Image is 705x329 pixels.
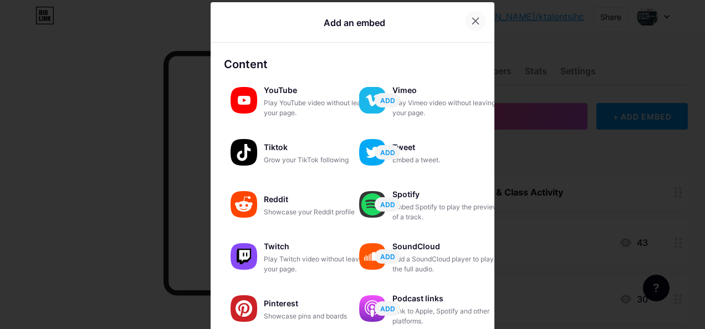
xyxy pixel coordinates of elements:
div: Tweet [392,140,503,155]
img: twitter [359,139,386,166]
div: Tiktok [264,140,375,155]
img: twitch [231,243,257,270]
img: tiktok [231,139,257,166]
div: Reddit [264,192,375,207]
div: Showcase pins and boards [264,311,375,321]
span: ADD [380,304,395,313]
div: Grow your TikTok following [264,155,375,165]
span: ADD [380,148,395,157]
div: SoundCloud [392,239,503,254]
div: Podcast links [392,291,503,306]
div: Showcase your Reddit profile [264,207,375,217]
span: ADD [380,96,395,105]
img: podcastlinks [359,295,386,322]
img: pinterest [231,295,257,322]
div: Twitch [264,239,375,254]
span: ADD [380,252,395,261]
div: Add an embed [324,16,385,29]
img: soundcloud [359,243,386,270]
button: ADD [375,197,400,212]
div: Play Vimeo video without leaving your page. [392,98,503,118]
div: YouTube [264,83,375,98]
div: Play Twitch video without leaving your page. [264,254,375,274]
img: youtube [231,87,257,114]
button: ADD [375,145,400,160]
div: Spotify [392,187,503,202]
img: reddit [231,191,257,218]
div: Play YouTube video without leaving your page. [264,98,375,118]
div: Vimeo [392,83,503,98]
button: ADD [375,301,400,316]
button: ADD [375,249,400,264]
img: spotify [359,191,386,218]
button: ADD [375,93,400,107]
div: Embed a tweet. [392,155,503,165]
div: Pinterest [264,296,375,311]
img: vimeo [359,87,386,114]
div: Embed Spotify to play the preview of a track. [392,202,503,222]
div: Content [224,56,481,73]
span: ADD [380,200,395,209]
div: Link to Apple, Spotify and other platforms. [392,306,503,326]
div: Add a SoundCloud player to play the full audio. [392,254,503,274]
